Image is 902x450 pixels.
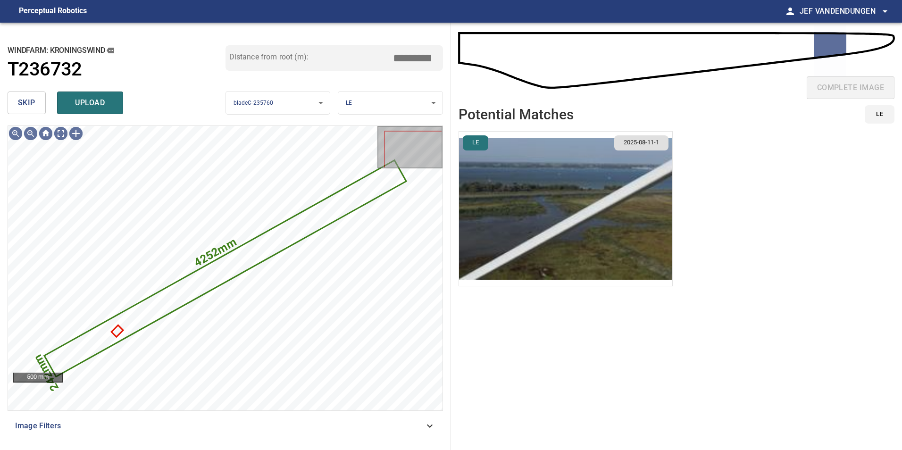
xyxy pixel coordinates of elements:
[796,2,891,21] button: Jef Vandendungen
[31,352,61,393] text: 242mm
[338,91,443,115] div: LE
[105,45,116,56] button: copy message details
[15,420,424,432] span: Image Filters
[467,138,484,147] span: LE
[234,100,274,106] span: bladeC-235760
[226,91,330,115] div: bladeC-235760
[8,415,443,437] div: Image Filters
[785,6,796,17] span: person
[346,100,352,106] span: LE
[8,58,225,81] a: T236732
[879,6,891,17] span: arrow_drop_down
[859,105,894,124] div: id
[876,109,883,120] span: LE
[57,92,123,114] button: upload
[53,126,68,141] img: Toggle full page
[67,96,113,109] span: upload
[459,132,672,286] img: Kroningswind/T236732/2025-08-11-1/2025-08-11-3/inspectionData/image74wp79.jpg
[463,135,488,150] button: LE
[459,107,574,122] h2: Potential Matches
[68,126,84,141] img: Toggle selection
[8,126,23,141] img: Zoom in
[865,105,894,124] button: LE
[618,138,665,147] span: 2025-08-11-1
[38,126,53,141] img: Go home
[23,126,38,141] img: Zoom out
[19,4,87,19] figcaption: Perceptual Robotics
[18,96,35,109] span: skip
[229,53,309,61] label: Distance from root (m):
[800,5,891,18] span: Jef Vandendungen
[8,92,46,114] button: skip
[8,58,82,81] h1: T236732
[192,235,239,269] text: 4252mm
[8,45,225,56] h2: windfarm: Kroningswind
